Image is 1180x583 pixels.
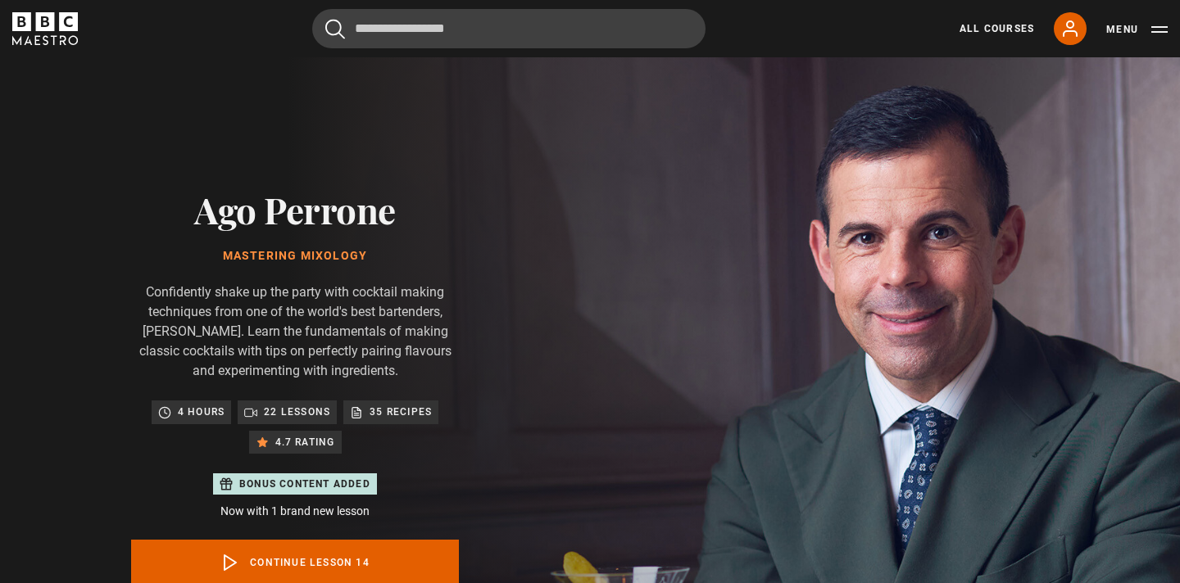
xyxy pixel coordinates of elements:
p: 35 recipes [370,404,432,420]
p: Now with 1 brand new lesson [131,503,459,520]
a: All Courses [960,21,1034,36]
p: Confidently shake up the party with cocktail making techniques from one of the world's best barte... [131,282,459,381]
svg: BBC Maestro [12,12,78,45]
button: Toggle navigation [1106,21,1168,38]
p: 4 hours [178,404,225,420]
p: 22 lessons [264,404,330,420]
h2: Ago Perrone [131,188,459,230]
p: Bonus content added [239,477,370,491]
input: Search [312,9,706,48]
h1: Mastering Mixology [131,250,459,263]
button: Submit the search query [325,19,345,39]
p: 4.7 rating [275,434,335,450]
